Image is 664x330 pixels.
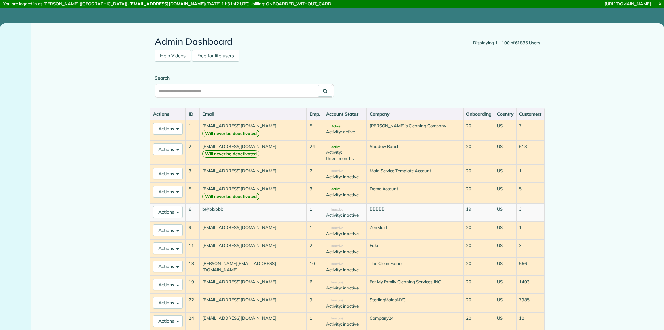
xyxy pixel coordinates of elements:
div: Activity: inactive [326,321,364,327]
td: 3 [186,165,199,183]
td: 1 [186,120,199,140]
td: 20 [463,239,494,258]
td: [EMAIL_ADDRESS][DOMAIN_NAME] [199,294,307,312]
td: 7 [516,120,544,140]
td: 22 [186,294,199,312]
td: US [494,140,517,165]
td: 1 [516,221,544,239]
button: Actions [153,261,183,272]
span: Active [326,145,340,149]
td: 20 [463,165,494,183]
button: Actions [153,168,183,179]
td: 3 [516,239,544,258]
td: 613 [516,140,544,165]
div: Activity: inactive [326,303,364,309]
span: Inactive [326,226,343,230]
div: Email [202,111,304,117]
a: Free for life users [192,50,239,62]
button: Actions [153,279,183,290]
div: Activity: active [326,129,364,135]
div: Activity: inactive [326,212,364,218]
td: 3 [307,183,323,203]
td: 11 [186,239,199,258]
td: 20 [463,221,494,239]
div: Actions [153,111,183,117]
span: Inactive [326,299,343,302]
td: Demo Account [367,183,463,203]
button: Actions [153,206,183,218]
td: [EMAIL_ADDRESS][DOMAIN_NAME] [199,221,307,239]
td: 7985 [516,294,544,312]
strong: Will never be deactivated [202,130,259,137]
td: US [494,203,517,221]
td: SterlingMaidsNYC [367,294,463,312]
div: Activity: inactive [326,249,364,255]
td: 1 [516,165,544,183]
span: Active [326,125,340,128]
td: For My Family Cleaning Services, INC. [367,276,463,294]
td: Shadow Ranch [367,140,463,165]
button: Actions [153,242,183,254]
td: 9 [307,294,323,312]
td: [EMAIL_ADDRESS][DOMAIN_NAME] [199,140,307,165]
button: Actions [153,186,183,198]
button: Actions [153,297,183,309]
span: Inactive [326,208,343,211]
span: Inactive [326,281,343,284]
td: US [494,294,517,312]
td: US [494,239,517,258]
div: Activity: inactive [326,192,364,198]
span: Inactive [326,317,343,320]
td: [EMAIL_ADDRESS][DOMAIN_NAME] [199,120,307,140]
a: [URL][DOMAIN_NAME] [605,1,651,6]
div: Account Status [326,111,364,117]
td: 24 [307,140,323,165]
td: 19 [186,276,199,294]
div: Customers [519,111,542,117]
strong: Will never be deactivated [202,150,259,158]
td: Maid Service Template Account [367,165,463,183]
div: ID [189,111,197,117]
td: 20 [463,258,494,276]
div: Activity: inactive [326,231,364,237]
span: Active [326,187,340,191]
td: BBBBB [367,203,463,221]
td: 566 [516,258,544,276]
div: Activity: inactive [326,285,364,291]
td: 10 [307,258,323,276]
div: Activity: inactive [326,267,364,273]
td: 2 [307,165,323,183]
td: 1 [307,221,323,239]
td: 2 [307,239,323,258]
td: b@bb.bbb [199,203,307,221]
td: 5 [516,183,544,203]
td: 20 [463,294,494,312]
td: 6 [307,276,323,294]
td: [EMAIL_ADDRESS][DOMAIN_NAME] [199,239,307,258]
td: 1403 [516,276,544,294]
h2: Admin Dashboard [155,37,540,47]
strong: Will never be deactivated [202,193,259,200]
div: Displaying 1 - 100 of 61835 Users [473,40,540,46]
div: Country [497,111,514,117]
td: 3 [516,203,544,221]
div: Activity: inactive [326,174,364,180]
td: US [494,258,517,276]
a: Help Videos [155,50,191,62]
td: 20 [463,120,494,140]
td: US [494,276,517,294]
td: 5 [307,120,323,140]
td: [PERSON_NAME][EMAIL_ADDRESS][DOMAIN_NAME] [199,258,307,276]
td: [EMAIL_ADDRESS][DOMAIN_NAME] [199,165,307,183]
td: US [494,183,517,203]
button: Actions [153,143,183,155]
button: Actions [153,123,183,135]
td: 9 [186,221,199,239]
td: [EMAIL_ADDRESS][DOMAIN_NAME] [199,276,307,294]
button: Actions [153,315,183,327]
div: Activity: three_months [326,149,364,161]
span: Inactive [326,244,343,248]
td: 19 [463,203,494,221]
td: US [494,165,517,183]
div: Onboarding [466,111,491,117]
